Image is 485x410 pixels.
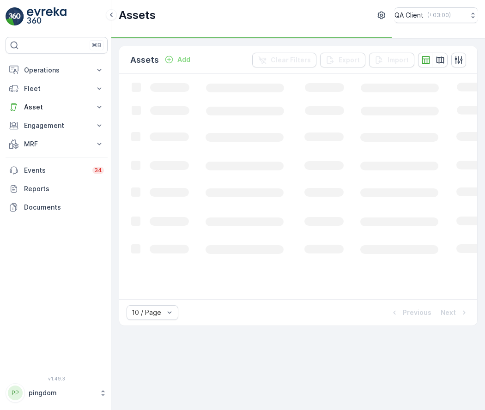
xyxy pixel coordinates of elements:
p: Add [177,55,190,64]
p: Clear Filters [271,55,311,65]
button: Export [320,53,365,67]
a: Events34 [6,161,108,180]
span: v 1.49.3 [6,376,108,381]
p: Reports [24,184,104,193]
div: PP [8,386,23,400]
p: Operations [24,66,89,75]
p: Assets [130,54,159,66]
p: ⌘B [92,42,101,49]
button: Import [369,53,414,67]
p: ( +03:00 ) [427,12,451,19]
button: PPpingdom [6,383,108,403]
img: logo [6,7,24,26]
button: Fleet [6,79,108,98]
button: Asset [6,98,108,116]
img: logo_light-DOdMpM7g.png [27,7,67,26]
a: Documents [6,198,108,217]
button: Add [161,54,194,65]
p: Asset [24,102,89,112]
p: Previous [403,308,431,317]
button: Previous [389,307,432,318]
p: Events [24,166,87,175]
button: Operations [6,61,108,79]
p: Documents [24,203,104,212]
button: Clear Filters [252,53,316,67]
p: Export [339,55,360,65]
button: Engagement [6,116,108,135]
p: 34 [94,167,102,174]
p: Import [388,55,409,65]
p: Engagement [24,121,89,130]
button: MRF [6,135,108,153]
p: QA Client [394,11,424,20]
p: Fleet [24,84,89,93]
p: Assets [119,8,156,23]
button: QA Client(+03:00) [394,7,478,23]
p: Next [441,308,456,317]
a: Reports [6,180,108,198]
p: MRF [24,139,89,149]
button: Next [440,307,470,318]
p: pingdom [29,388,95,398]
